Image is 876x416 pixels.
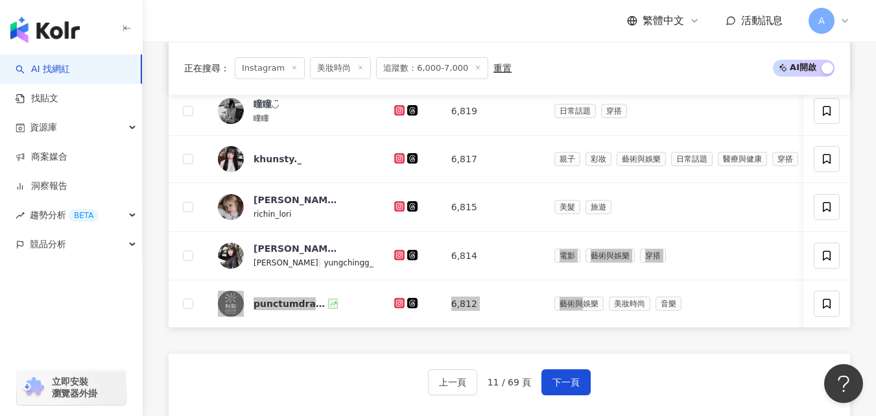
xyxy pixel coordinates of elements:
div: [PERSON_NAME] [254,242,338,255]
span: 資源庫 [30,113,57,142]
span: 活動訊息 [741,14,783,27]
div: [PERSON_NAME] [254,193,338,206]
span: 立即安裝 瀏覽器外掛 [52,376,97,399]
a: chrome extension立即安裝 瀏覽器外掛 [17,370,126,405]
img: chrome extension [21,377,46,398]
span: 追蹤數：6,000-7,000 [376,57,488,79]
button: 上一頁 [428,369,477,395]
span: 藝術與娛樂 [586,249,635,263]
span: A [818,14,825,28]
span: 美妝時尚 [609,297,650,311]
img: KOL Avatar [218,194,244,220]
span: 藝術與娛樂 [617,152,666,166]
span: 美妝時尚 [310,57,371,79]
div: punctumdrama [254,297,326,310]
span: 日常話題 [671,152,713,166]
span: 美髮 [554,200,580,214]
span: 音樂 [656,297,681,311]
span: 11 / 69 頁 [488,377,532,387]
a: 洞察報告 [16,180,67,193]
span: rise [16,211,25,220]
img: KOL Avatar [218,146,244,172]
span: richin_lori [254,210,291,219]
img: KOL Avatar [218,243,244,269]
span: 醫療與健康 [718,152,767,166]
a: 商案媒合 [16,151,67,164]
span: 彩妝 [586,152,611,166]
iframe: Help Scout Beacon - Open [824,364,863,403]
span: 下一頁 [552,377,580,387]
span: yungchingg_ [324,258,373,267]
a: KOL Avatarpunctumdrama [218,291,373,317]
img: logo [10,17,80,43]
span: | [318,257,324,267]
div: 重置 [493,63,512,73]
span: 親子 [554,152,580,166]
a: KOL Avatarkhunsty._ [218,146,373,172]
span: 上一頁 [439,377,466,387]
img: KOL Avatar [218,291,244,317]
div: 瞳瞳◡̈ [254,97,279,110]
a: searchAI 找網紅 [16,63,70,76]
span: Instagram [235,57,305,79]
span: 競品分析 [30,230,66,259]
span: 旅遊 [586,200,611,214]
a: KOL Avatar瞳瞳◡̈瞳瞳 [218,97,373,125]
span: 藝術與娛樂 [554,297,604,311]
span: [PERSON_NAME] [254,258,318,267]
a: 找貼文 [16,92,58,105]
span: 瞳瞳 [254,114,269,123]
div: BETA [69,209,99,222]
td: 6,812 [441,280,544,328]
span: 正在搜尋 ： [184,63,230,73]
span: 繁體中文 [643,14,684,28]
td: 6,814 [441,232,544,280]
span: 穿搭 [772,152,798,166]
div: khunsty._ [254,153,302,165]
span: 電影 [554,249,580,263]
td: 6,819 [441,87,544,136]
span: 穿搭 [601,104,627,118]
span: 趨勢分析 [30,201,99,230]
a: KOL Avatar[PERSON_NAME][PERSON_NAME]|yungchingg_ [218,242,373,269]
span: 穿搭 [640,249,666,263]
button: 下一頁 [541,369,591,395]
td: 6,815 [441,183,544,232]
td: 6,817 [441,136,544,183]
a: KOL Avatar[PERSON_NAME]richin_lori [218,193,373,221]
img: KOL Avatar [218,98,244,124]
span: 日常話題 [554,104,596,118]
